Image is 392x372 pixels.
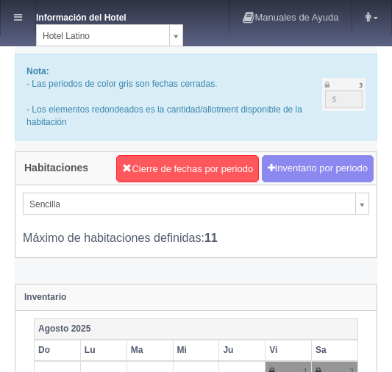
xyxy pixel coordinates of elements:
[24,292,66,302] strong: Inventario
[24,162,88,174] h4: Habitaciones
[312,340,358,361] th: Sa
[173,340,219,361] th: Mi
[43,25,163,47] span: Hotel Latino
[36,24,183,46] a: Hotel Latino
[80,340,126,361] th: Lu
[29,193,349,215] span: Sencilla
[23,193,369,215] a: Sencilla
[35,318,358,340] th: Agosto 2025
[266,340,312,361] th: Vi
[15,54,377,140] div: - Las periodos de color gris son fechas cerradas. - Los elementos redondeados es la cantidad/allo...
[116,155,259,183] button: Cierre de fechas por periodo
[126,340,173,361] th: Ma
[23,215,369,246] div: Máximo de habitaciones definidas:
[262,155,374,182] button: Inventario por periodo
[204,231,218,244] b: 11
[35,340,81,361] th: Do
[26,66,49,76] b: Nota:
[36,7,154,24] dt: Información del Hotel
[219,340,266,361] th: Ju
[322,78,366,111] img: cutoff.png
